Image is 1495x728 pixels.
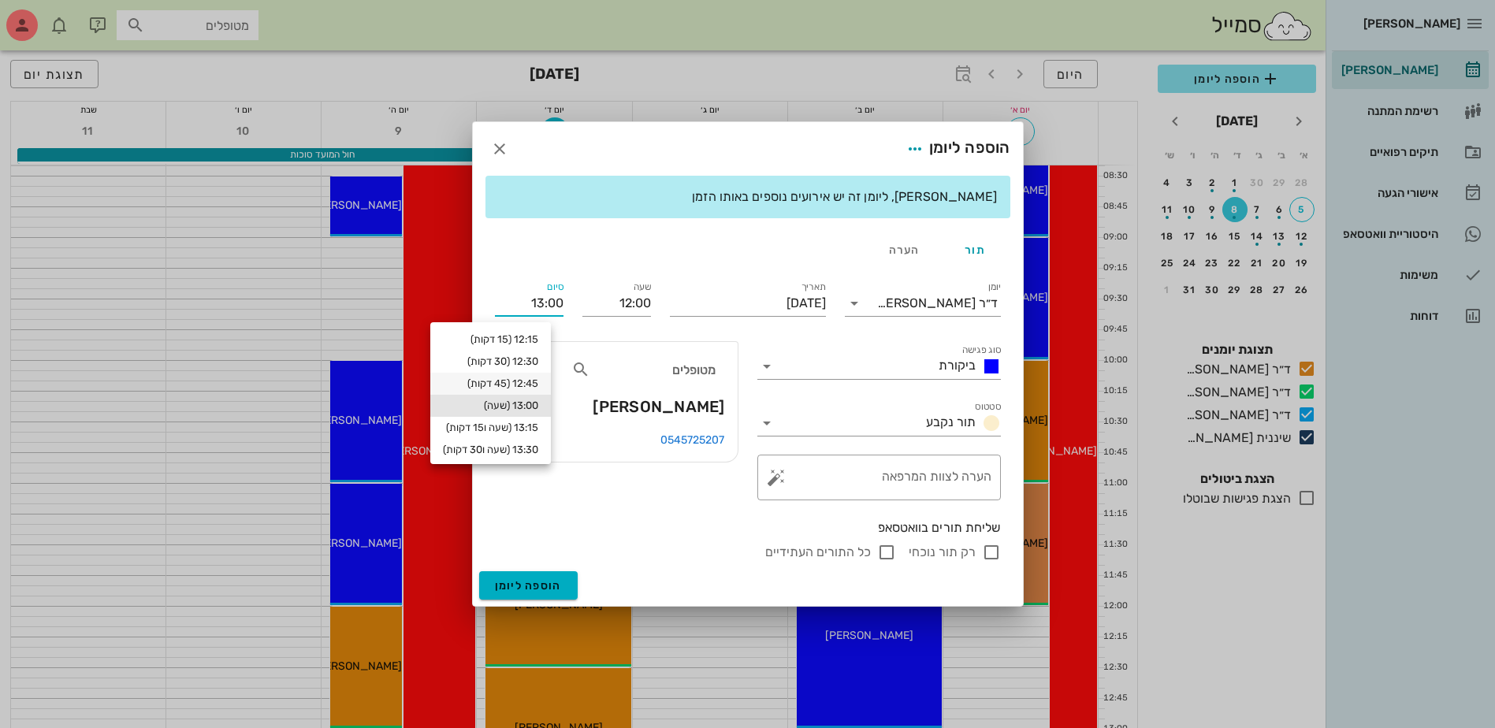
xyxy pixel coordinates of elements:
[443,355,538,368] div: 12:30 (30 דקות)
[757,410,1001,436] div: סטטוסתור נקבע
[692,189,997,204] span: [PERSON_NAME], ליומן זה יש אירועים נוספים באותו הזמן
[877,296,998,310] div: ד״ר [PERSON_NAME]
[909,544,976,560] label: רק תור נוכחי
[987,281,1001,293] label: יומן
[495,519,1001,537] div: שליחת תורים בוואטסאפ
[939,231,1010,269] div: תור
[975,401,1001,413] label: סטטוס
[901,135,1010,163] div: הוספה ליומן
[443,422,538,434] div: 13:15 (שעה ו15 דקות)
[443,333,538,346] div: 12:15 (15 דקות)
[443,377,538,390] div: 12:45 (45 דקות)
[939,358,976,373] span: ביקורת
[443,399,538,412] div: 13:00 (שעה)
[443,444,538,456] div: 13:30 (שעה ו30 דקות)
[633,281,651,293] label: שעה
[801,281,826,293] label: תאריך
[868,231,939,269] div: הערה
[961,344,1001,356] label: סוג פגישה
[660,433,725,447] a: 0545725207
[845,291,1001,316] div: יומןד״ר [PERSON_NAME]
[547,281,563,293] label: סיום
[495,579,562,592] span: הוספה ליומן
[926,414,976,429] span: תור נקבע
[593,394,724,419] span: [PERSON_NAME]
[495,291,563,316] input: 00:00
[479,571,578,600] button: הוספה ליומן
[765,544,871,560] label: כל התורים העתידיים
